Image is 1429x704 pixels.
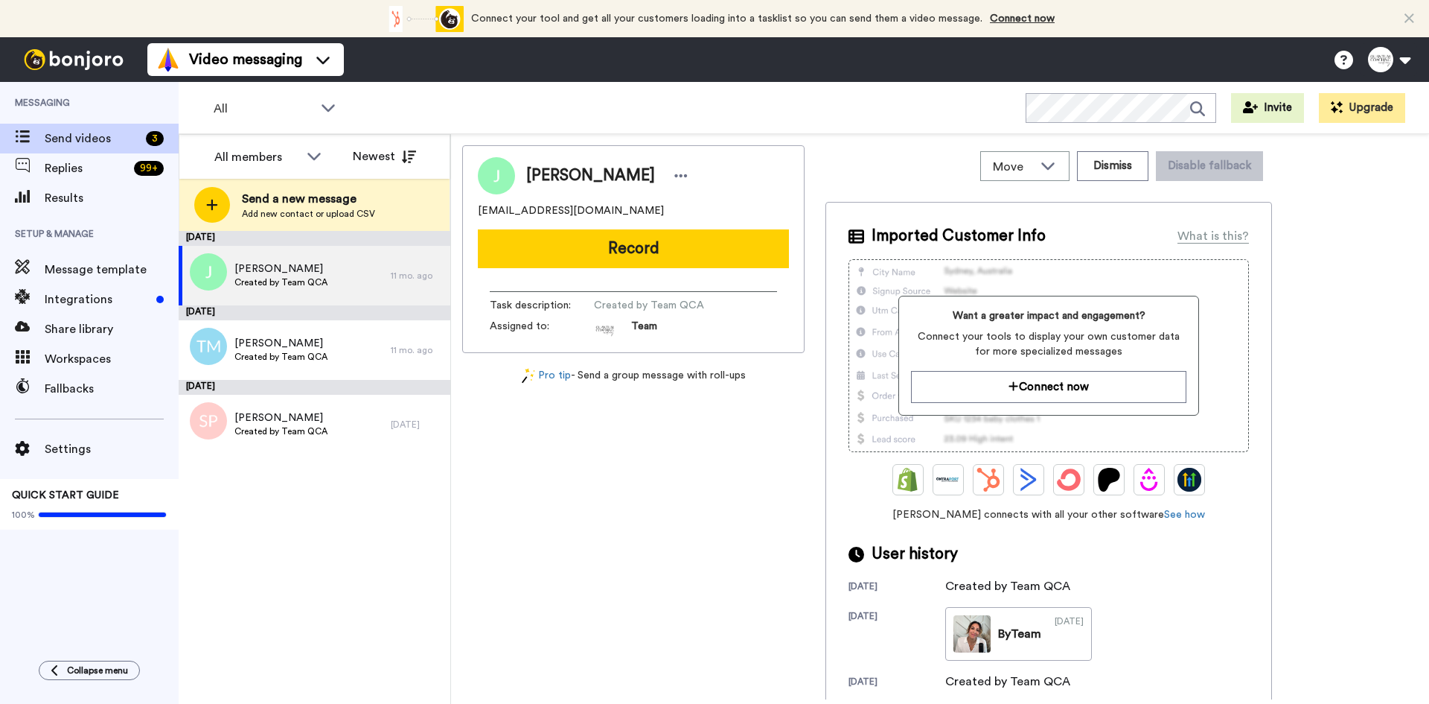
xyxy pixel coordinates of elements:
img: magic-wand.svg [522,368,535,384]
div: [DATE] [179,231,450,246]
button: Record [478,229,789,268]
span: Connect your tools to display your own customer data for more specialized messages [911,329,1186,359]
span: Video messaging [189,49,302,70]
span: [EMAIL_ADDRESS][DOMAIN_NAME] [478,203,664,218]
span: [PERSON_NAME] [526,165,655,187]
img: 5f8105cb-9012-4c28-9fdf-5ba59319f3a1-thumb.jpg [953,615,991,653]
img: bj-logo-header-white.svg [18,49,130,70]
span: Fallbacks [45,380,179,398]
div: animation [382,6,464,32]
span: 100% [12,509,35,521]
div: 11 mo. ago [391,344,443,356]
span: Want a greater impact and engagement? [911,308,1186,323]
span: Workspaces [45,350,179,368]
span: All [214,100,313,118]
span: Send videos [45,130,140,148]
span: Integrations [45,291,150,308]
span: Send a new message [242,190,375,208]
img: vm-color.svg [156,48,180,72]
div: - Send a group message with roll-ups [462,368,805,384]
button: Upgrade [1319,93,1405,123]
img: sp.png [190,402,227,440]
span: [PERSON_NAME] [234,410,327,425]
img: 1a292e09-6a9c-45bc-9a43-dfd1f40f4eb9-1695941419.jpg [594,319,616,341]
span: QUICK START GUIDE [12,490,119,501]
span: Add new contact or upload CSV [242,208,375,220]
div: All members [214,148,299,166]
div: [DATE] [1055,615,1084,653]
span: Results [45,189,179,207]
div: [DATE] [179,305,450,320]
span: User history [872,543,958,565]
div: [DATE] [391,419,443,431]
img: Hubspot [976,468,1000,492]
span: Team [631,319,657,341]
span: Created by Team QCA [234,425,327,437]
div: [DATE] [848,610,945,661]
img: GoHighLevel [1177,468,1201,492]
span: Assigned to: [490,319,594,341]
img: j.png [190,253,227,291]
span: Collapse menu [67,665,128,676]
span: Created by Team QCA [594,298,735,313]
div: [DATE] [179,380,450,395]
span: Settings [45,440,179,458]
div: [DATE] [848,580,945,595]
img: Patreon [1097,468,1121,492]
span: Imported Customer Info [872,225,1046,247]
img: ConvertKit [1057,468,1081,492]
span: Share library [45,320,179,338]
div: 99 + [134,161,164,176]
a: See how [1164,510,1205,520]
div: 11 mo. ago [391,270,443,282]
img: Image of Jennifer [478,157,515,194]
img: Shopify [896,468,920,492]
span: Connect your tool and get all your customers loading into a tasklist so you can send them a video... [471,13,982,24]
div: Created by Team QCA [945,577,1070,595]
span: Message template [45,261,179,279]
a: Connect now [990,13,1055,24]
button: Connect now [911,371,1186,403]
button: Newest [342,142,427,171]
button: Dismiss [1077,151,1148,181]
button: Disable fallback [1156,151,1263,181]
span: [PERSON_NAME] [234,261,327,276]
span: Replies [45,159,128,177]
div: Created by Team QCA [945,673,1070,691]
img: Ontraport [936,468,960,492]
button: Invite [1231,93,1304,123]
span: Task description : [490,298,594,313]
div: By Team [998,625,1041,643]
div: [DATE] [848,676,945,691]
div: What is this? [1177,227,1249,245]
a: ByTeam[DATE] [945,607,1092,661]
img: Drip [1137,468,1161,492]
img: tm.png [190,328,227,365]
a: Pro tip [522,368,571,384]
span: [PERSON_NAME] connects with all your other software [848,507,1249,522]
span: Created by Team QCA [234,276,327,288]
button: Collapse menu [39,661,140,680]
span: Move [993,158,1033,176]
img: ActiveCampaign [1017,468,1040,492]
div: 3 [146,131,164,146]
span: [PERSON_NAME] [234,336,327,351]
span: Created by Team QCA [234,351,327,363]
